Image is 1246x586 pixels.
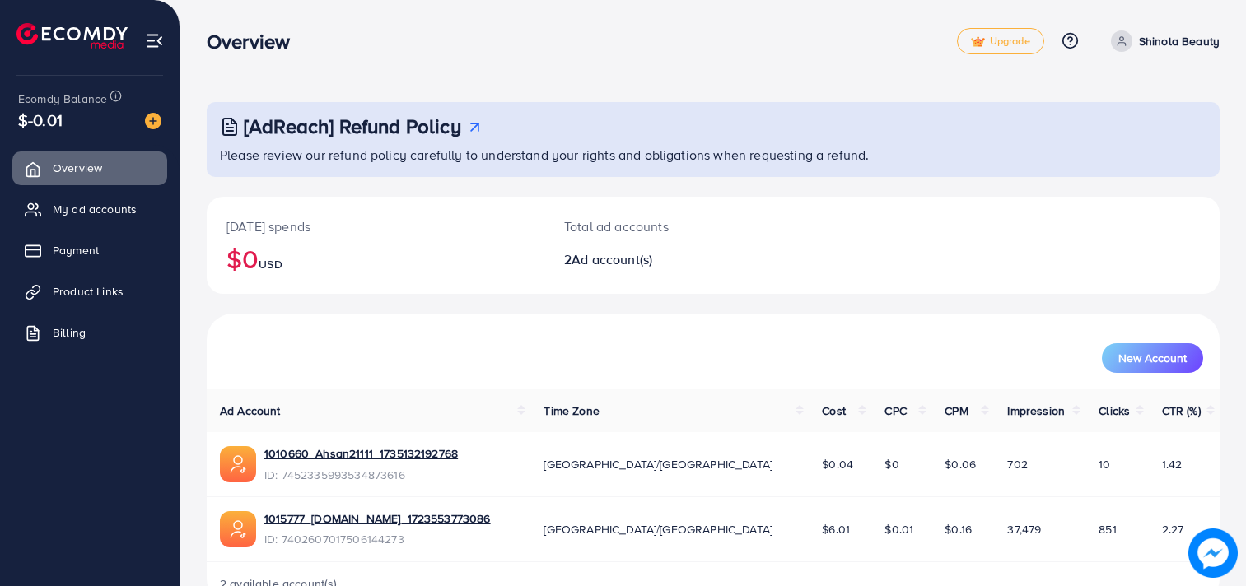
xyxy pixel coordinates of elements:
[53,283,124,300] span: Product Links
[544,402,599,419] span: Time Zone
[259,256,282,272] span: USD
[12,316,167,349] a: Billing
[884,521,913,537] span: $0.01
[971,36,985,48] img: tick
[1007,402,1065,419] span: Impression
[53,160,102,176] span: Overview
[12,234,167,267] a: Payment
[220,511,256,547] img: ic-ads-acc.e4c84228.svg
[226,243,525,274] h2: $0
[1162,456,1183,472] span: 1.42
[53,242,99,258] span: Payment
[822,521,850,537] span: $6.01
[822,456,853,472] span: $0.04
[945,521,972,537] span: $0.16
[264,531,491,547] span: ID: 7402607017506144273
[207,30,303,53] h3: Overview
[1007,521,1041,537] span: 37,479
[16,23,128,49] img: logo
[220,145,1210,165] p: Please review our refund policy carefully to understand your rights and obligations when requesti...
[1104,30,1220,52] a: Shinola Beauty
[1099,402,1130,419] span: Clicks
[244,114,461,138] h3: [AdReach] Refund Policy
[264,445,458,462] a: 1010660_Ahsan21111_1735132192768
[145,113,161,129] img: image
[884,402,906,419] span: CPC
[544,456,772,472] span: [GEOGRAPHIC_DATA]/[GEOGRAPHIC_DATA]
[1118,352,1187,364] span: New Account
[822,402,846,419] span: Cost
[145,31,164,50] img: menu
[220,446,256,482] img: ic-ads-acc.e4c84228.svg
[12,193,167,226] a: My ad accounts
[226,216,525,236] p: [DATE] spends
[1102,343,1203,373] button: New Account
[572,250,652,268] span: Ad account(s)
[1007,456,1027,472] span: 702
[264,510,491,527] a: 1015777_[DOMAIN_NAME]_1723553773086
[1162,521,1184,537] span: 2.27
[544,521,772,537] span: [GEOGRAPHIC_DATA]/[GEOGRAPHIC_DATA]
[220,402,281,419] span: Ad Account
[1190,530,1236,576] img: image
[1139,31,1220,51] p: Shinola Beauty
[564,252,778,267] h2: 2
[1099,456,1110,472] span: 10
[18,91,107,107] span: Ecomdy Balance
[884,456,898,472] span: $0
[18,108,63,132] span: $-0.01
[945,456,976,472] span: $0.06
[264,467,458,483] span: ID: 7452335993534873616
[53,324,86,341] span: Billing
[945,402,968,419] span: CPM
[1099,521,1116,537] span: 851
[12,275,167,308] a: Product Links
[971,35,1030,48] span: Upgrade
[53,201,137,217] span: My ad accounts
[12,151,167,184] a: Overview
[564,216,778,236] p: Total ad accounts
[957,28,1044,54] a: tickUpgrade
[1162,402,1201,419] span: CTR (%)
